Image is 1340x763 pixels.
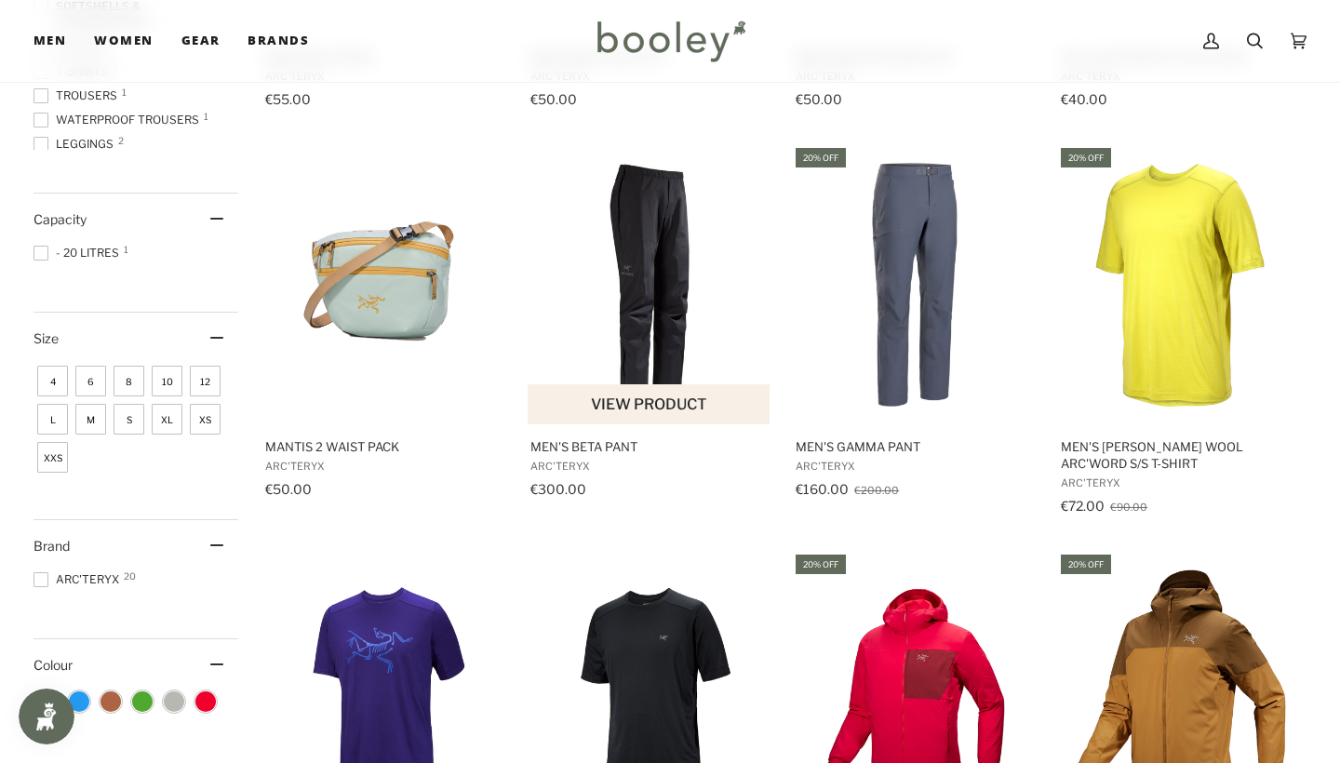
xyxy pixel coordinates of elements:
img: Arc'Teryx Mantis 2 Waist Pack Trail Magic - Booley Galway [262,163,506,407]
span: Arc'teryx [265,460,503,473]
span: Trousers [33,87,123,104]
span: Gear [181,32,221,50]
div: 20% off [796,148,846,167]
span: €160.00 [796,481,849,497]
span: Arc'teryx [796,460,1034,473]
span: Men's [PERSON_NAME] Wool Arc'Word S/S T-Shirt [1061,438,1299,472]
span: Size: M [75,404,106,435]
span: Size: 10 [152,366,182,396]
span: 1 [124,245,128,254]
span: Leggings [33,136,119,153]
span: Size: 8 [114,366,144,396]
span: Mantis 2 Waist Pack [265,438,503,455]
span: Size [33,330,59,346]
span: Colour [33,657,87,673]
span: Women [94,32,153,50]
span: Colour: Blue [69,691,89,712]
div: 20% off [1061,148,1111,167]
span: €300.00 [530,481,586,497]
a: Men's Gamma Pant [793,145,1037,520]
span: Arc'teryx [530,460,769,473]
img: Booley [589,14,752,68]
a: Mantis 2 Waist Pack [262,145,506,520]
span: €72.00 [1061,498,1105,514]
span: Size: XL [152,404,182,435]
img: Arc'teryx Men's Beta Pant Black - Booley Galway [528,163,771,407]
span: €50.00 [796,91,842,107]
span: Capacity [33,211,87,227]
a: Men's Ionia Merino Wool Arc'Word S/S T-Shirt [1058,145,1302,520]
span: 20 [124,571,136,581]
span: Size: 12 [190,366,221,396]
span: Men's Beta Pant [530,438,769,455]
img: Arc'teryx Men's Gamma Pant Dark Stratus - Booley Galway [793,163,1037,407]
span: 1 [122,87,127,97]
span: €200.00 [854,484,899,497]
div: 20% off [1061,555,1111,574]
span: Colour: Brown [100,691,121,712]
span: - 20 Litres [33,245,125,261]
span: Size: XS [190,404,221,435]
span: Arc'teryx [33,571,125,588]
span: Men [33,32,66,50]
span: 1 [204,112,208,121]
span: Size: S [114,404,144,435]
span: €90.00 [1110,501,1147,514]
iframe: Button to open loyalty program pop-up [19,689,74,744]
button: View product [528,384,770,424]
span: €55.00 [265,91,311,107]
a: Men's Beta Pant [528,145,771,520]
span: Colour: Red [195,691,216,712]
span: Arc'teryx [1061,476,1299,489]
span: Colour: Green [132,691,153,712]
span: Brands [248,32,309,50]
span: Size: 6 [75,366,106,396]
span: €50.00 [530,91,577,107]
div: 20% off [796,555,846,574]
span: Size: L [37,404,68,435]
span: Waterproof Trousers [33,112,205,128]
img: Arc'teryx Men's Ionia Merino Wool Arc'Word S/S T-Shirt Lampyre - Booley Galway [1058,163,1302,407]
span: Size: 4 [37,366,68,396]
span: €50.00 [265,481,312,497]
span: Brand [33,538,70,554]
span: €40.00 [1061,91,1107,107]
span: 2 [118,136,124,145]
span: Men's Gamma Pant [796,438,1034,455]
span: Colour: Grey [164,691,184,712]
span: Size: XXS [37,442,68,473]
